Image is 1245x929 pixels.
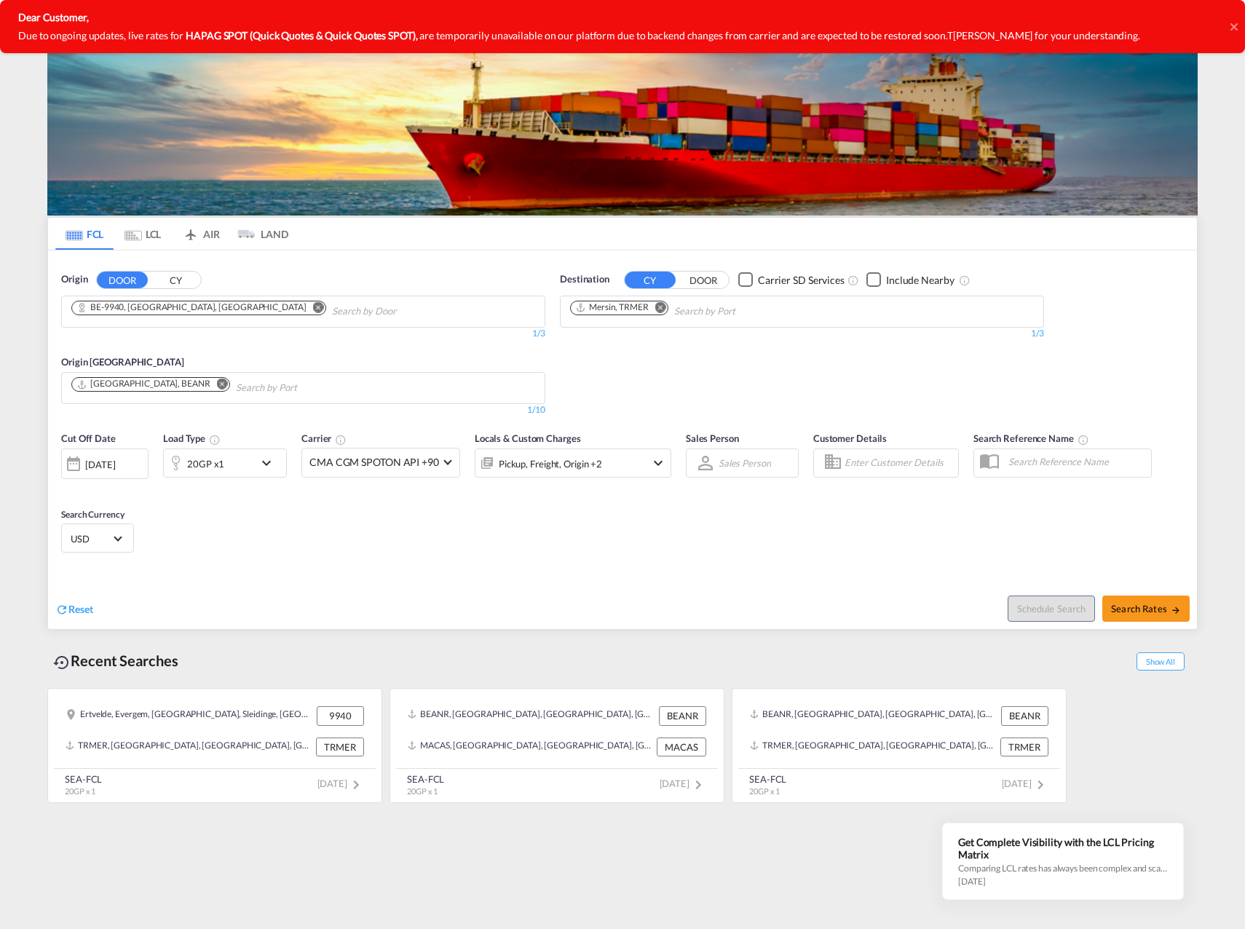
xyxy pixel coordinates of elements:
[55,603,68,616] md-icon: icon-refresh
[1137,652,1185,671] span: Show All
[407,772,444,786] div: SEA-FCL
[646,301,668,316] button: Remove
[959,274,971,286] md-icon: Unchecked: Ignores neighbouring ports when fetching rates.Checked : Includes neighbouring ports w...
[335,434,347,446] md-icon: The selected Trucker/Carrierwill be displayed in the rate results If the rates are from another f...
[1078,434,1089,446] md-icon: Your search will be saved by the below given name
[76,378,213,390] div: Press delete to remove this chip.
[475,448,671,478] div: Pickup Freight Origin Destination Factory Stuffingicon-chevron-down
[560,272,609,287] span: Destination
[65,772,102,786] div: SEA-FCL
[750,706,997,725] div: BEANR, Antwerp, Belgium, Western Europe, Europe
[47,644,184,677] div: Recent Searches
[187,454,224,474] div: 20GP x1
[678,272,729,288] button: DOOR
[813,432,887,444] span: Customer Details
[61,477,72,497] md-datepicker: Select
[258,454,282,472] md-icon: icon-chevron-down
[847,274,859,286] md-icon: Unchecked: Search for CY (Container Yard) services for all selected carriers.Checked : Search for...
[163,448,287,478] div: 20GP x1icon-chevron-down
[1111,603,1181,614] span: Search Rates
[76,301,307,314] div: BE-9940, Evergem, Région Flamande
[527,404,545,416] div: 1/10
[66,738,312,756] div: TRMER, Mersin, Türkiye, South West Asia, Asia Pacific
[649,454,667,472] md-icon: icon-chevron-down
[750,738,997,756] div: TRMER, Mersin, Türkiye, South West Asia, Asia Pacific
[55,218,114,250] md-tab-item: FCL
[182,226,199,237] md-icon: icon-airplane
[738,272,845,288] md-checkbox: Checkbox No Ink
[1002,778,1049,789] span: [DATE]
[408,706,655,725] div: BEANR, Antwerp, Belgium, Western Europe, Europe
[76,301,309,314] div: Press delete to remove this chip.
[207,378,229,392] button: Remove
[749,786,780,796] span: 20GP x 1
[686,432,739,444] span: Sales Person
[301,432,347,444] span: Carrier
[866,272,954,288] md-checkbox: Checkbox No Ink
[1032,776,1049,794] md-icon: icon-chevron-right
[317,778,365,789] span: [DATE]
[114,218,172,250] md-tab-item: LCL
[1008,596,1095,622] button: Note: By default Schedule search will only considerorigin ports, destination ports and cut off da...
[236,376,374,400] input: Search by Port
[61,272,87,287] span: Origin
[317,706,364,725] div: 9940
[304,301,325,316] button: Remove
[332,300,470,323] input: Search by Door
[689,776,707,794] md-icon: icon-chevron-right
[1001,451,1151,473] input: Search Reference Name
[53,654,71,671] md-icon: icon-backup-restore
[749,772,786,786] div: SEA-FCL
[347,776,365,794] md-icon: icon-chevron-right
[575,301,649,314] div: Mersin, TRMER
[475,432,581,444] span: Locals & Custom Charges
[97,272,148,288] button: DOOR
[407,786,438,796] span: 20GP x 1
[76,378,210,390] div: Antwerp, BEANR
[732,688,1067,803] recent-search-card: BEANR, [GEOGRAPHIC_DATA], [GEOGRAPHIC_DATA], [GEOGRAPHIC_DATA], [GEOGRAPHIC_DATA] BEANRTRMER, [GE...
[390,688,724,803] recent-search-card: BEANR, [GEOGRAPHIC_DATA], [GEOGRAPHIC_DATA], [GEOGRAPHIC_DATA], [GEOGRAPHIC_DATA] BEANRMACAS, [GE...
[1171,605,1181,615] md-icon: icon-arrow-right
[69,528,126,549] md-select: Select Currency: $ USDUnited States Dollar
[61,432,116,444] span: Cut Off Date
[48,250,1197,630] div: OriginDOOR CY Chips container. Use arrow keys to select chips.1/3Origin [GEOGRAPHIC_DATA] Chips c...
[69,373,380,400] md-chips-wrap: Chips container. Use arrow keys to select chips.
[55,218,288,250] md-pagination-wrapper: Use the left and right arrow keys to navigate between tabs
[230,218,288,250] md-tab-item: LAND
[85,458,115,471] div: [DATE]
[61,328,545,340] div: 1/3
[625,272,676,288] button: CY
[659,706,706,725] div: BEANR
[163,432,221,444] span: Load Type
[560,328,1044,340] div: 1/3
[209,434,221,446] md-icon: icon-information-outline
[1001,706,1048,725] div: BEANR
[575,301,652,314] div: Press delete to remove this chip.
[47,688,382,803] recent-search-card: Ertvelde, Evergem, [GEOGRAPHIC_DATA], Sleidinge, [GEOGRAPHIC_DATA], 9940, [GEOGRAPHIC_DATA], [GEO...
[316,738,364,756] div: TRMER
[717,452,772,473] md-select: Sales Person
[61,356,184,368] span: Origin [GEOGRAPHIC_DATA]
[68,603,93,615] span: Reset
[758,273,845,288] div: Carrier SD Services
[66,706,313,725] div: Ertvelde, Evergem, Kluizen, Sleidinge, Région Flamande, 9940, Belgium, Western Europe, Europe
[65,786,95,796] span: 20GP x 1
[47,47,1198,216] img: LCL+%26+FCL+BACKGROUND.png
[674,300,813,323] input: Chips input.
[61,509,125,520] span: Search Currency
[499,454,602,474] div: Pickup Freight Origin Destination Factory Stuffing
[309,455,439,470] span: CMA CGM SPOTON API +90
[568,296,818,323] md-chips-wrap: Chips container. Use arrow keys to select chips.
[886,273,954,288] div: Include Nearby
[55,602,93,618] div: icon-refreshReset
[660,778,707,789] span: [DATE]
[150,272,201,288] button: CY
[1102,596,1190,622] button: Search Ratesicon-arrow-right
[408,738,653,756] div: MACAS, Casablanca, Morocco, Northern Africa, Africa
[71,532,111,545] span: USD
[657,738,706,756] div: MACAS
[973,432,1089,444] span: Search Reference Name
[69,296,476,323] md-chips-wrap: Chips container. Use arrow keys to select chips.
[61,448,149,479] div: [DATE]
[1000,738,1048,756] div: TRMER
